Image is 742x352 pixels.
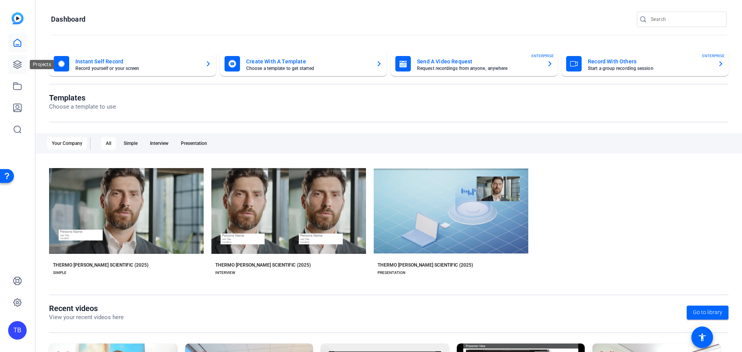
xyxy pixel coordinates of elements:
[119,137,142,150] div: Simple
[417,66,541,71] mat-card-subtitle: Request recordings from anyone, anywhere
[687,306,728,320] a: Go to library
[417,57,541,66] mat-card-title: Send A Video Request
[651,15,720,24] input: Search
[378,270,405,276] div: PRESENTATION
[246,57,370,66] mat-card-title: Create With A Template
[12,12,24,24] img: blue-gradient.svg
[588,57,711,66] mat-card-title: Record With Others
[75,57,199,66] mat-card-title: Instant Self Record
[215,262,311,268] div: THERMO [PERSON_NAME] SCIENTIFIC (2025)
[220,51,387,76] button: Create With A TemplateChoose a template to get started
[693,308,722,316] span: Go to library
[562,51,728,76] button: Record With OthersStart a group recording sessionENTERPRISE
[49,93,116,102] h1: Templates
[49,313,124,322] p: View your recent videos here
[391,51,558,76] button: Send A Video RequestRequest recordings from anyone, anywhereENTERPRISE
[49,304,124,313] h1: Recent videos
[145,137,173,150] div: Interview
[698,333,707,342] mat-icon: accessibility
[49,51,216,76] button: Instant Self RecordRecord yourself or your screen
[51,15,85,24] h1: Dashboard
[101,137,116,150] div: All
[588,66,711,71] mat-card-subtitle: Start a group recording session
[215,270,235,276] div: INTERVIEW
[75,66,199,71] mat-card-subtitle: Record yourself or your screen
[47,137,87,150] div: Your Company
[246,66,370,71] mat-card-subtitle: Choose a template to get started
[53,270,66,276] div: SIMPLE
[49,102,116,111] p: Choose a template to use
[702,53,725,59] span: ENTERPRISE
[531,53,554,59] span: ENTERPRISE
[30,60,54,69] div: Projects
[378,262,473,268] div: THERMO [PERSON_NAME] SCIENTIFIC (2025)
[8,321,27,340] div: TB
[176,137,212,150] div: Presentation
[53,262,148,268] div: THERMO [PERSON_NAME] SCIENTIFIC (2025)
